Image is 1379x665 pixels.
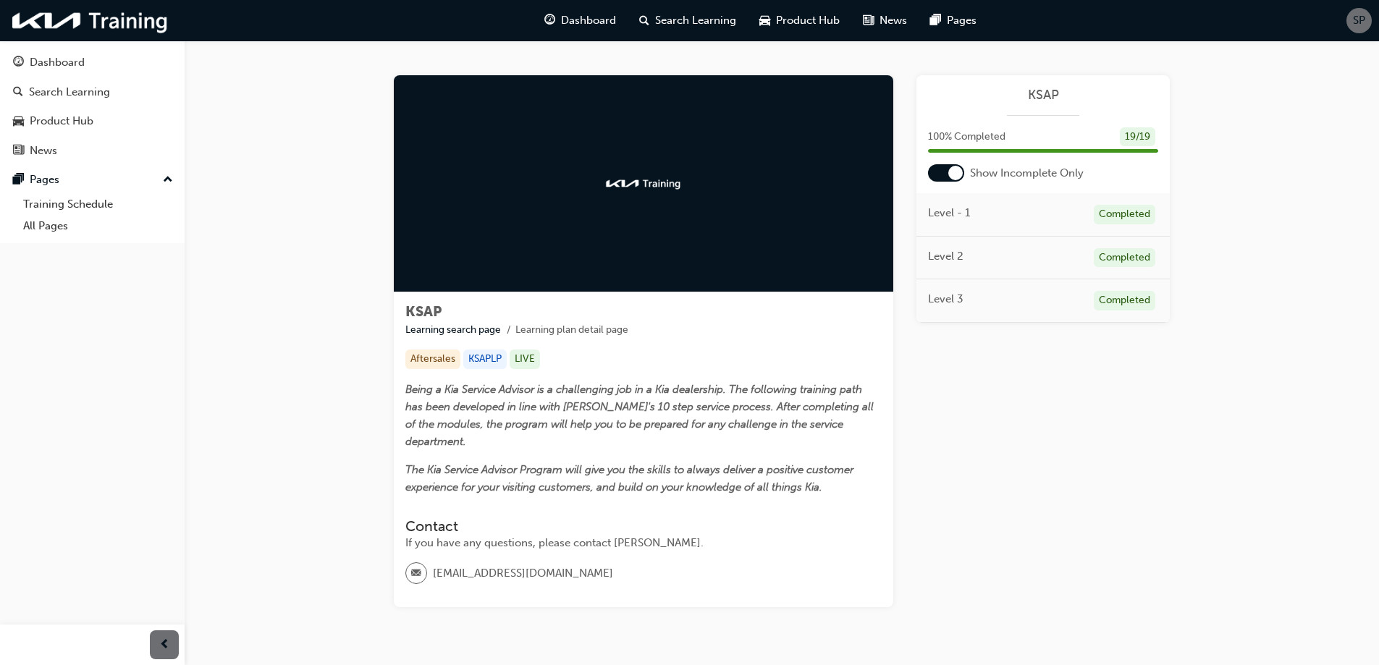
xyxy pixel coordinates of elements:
a: pages-iconPages [919,6,988,35]
span: News [880,12,907,29]
span: pages-icon [930,12,941,30]
span: news-icon [13,145,24,158]
span: guage-icon [13,56,24,69]
a: car-iconProduct Hub [748,6,851,35]
span: car-icon [13,115,24,128]
div: KSAPLP [463,350,507,369]
span: search-icon [639,12,649,30]
a: Training Schedule [17,193,179,216]
a: search-iconSearch Learning [628,6,748,35]
div: Dashboard [30,54,85,71]
div: Completed [1094,205,1155,224]
span: Show Incomplete Only [970,165,1084,182]
span: up-icon [163,171,173,190]
span: search-icon [13,86,23,99]
span: Dashboard [561,12,616,29]
a: news-iconNews [851,6,919,35]
div: If you have any questions, please contact [PERSON_NAME]. [405,535,882,551]
a: Product Hub [6,108,179,135]
div: Search Learning [29,84,110,101]
div: Product Hub [30,113,93,130]
span: [EMAIL_ADDRESS][DOMAIN_NAME] [433,565,613,582]
div: Completed [1094,248,1155,268]
img: kia-training [604,177,683,191]
li: Learning plan detail page [515,322,628,339]
div: Pages [30,171,59,188]
span: news-icon [863,12,874,30]
span: guage-icon [544,12,555,30]
a: All Pages [17,215,179,237]
span: Search Learning [655,12,736,29]
span: car-icon [759,12,770,30]
div: 19 / 19 [1120,127,1155,147]
a: News [6,137,179,164]
span: email-icon [411,564,421,583]
div: LIVE [510,350,540,369]
button: SP [1346,8,1372,33]
span: Being a Kia Service Advisor is a challenging job in a Kia dealership. The following training path... [405,383,877,448]
img: kia-training [7,6,174,35]
div: News [30,143,57,159]
span: 100 % Completed [928,129,1005,145]
a: Learning search page [405,323,501,336]
span: Pages [947,12,977,29]
span: pages-icon [13,174,24,187]
span: Level - 1 [928,205,970,221]
div: Completed [1094,291,1155,310]
span: Level 2 [928,248,963,265]
a: Search Learning [6,79,179,106]
span: KSAP [405,303,442,320]
span: Product Hub [776,12,840,29]
div: Aftersales [405,350,460,369]
button: Pages [6,166,179,193]
span: prev-icon [159,636,170,654]
a: KSAP [928,87,1158,103]
span: Level 3 [928,291,963,308]
h3: Contact [405,518,882,535]
span: SP [1353,12,1365,29]
a: Dashboard [6,49,179,76]
a: guage-iconDashboard [533,6,628,35]
button: DashboardSearch LearningProduct HubNews [6,46,179,166]
span: The Kia Service Advisor Program will give you the skills to always deliver a positive customer ex... [405,463,856,494]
